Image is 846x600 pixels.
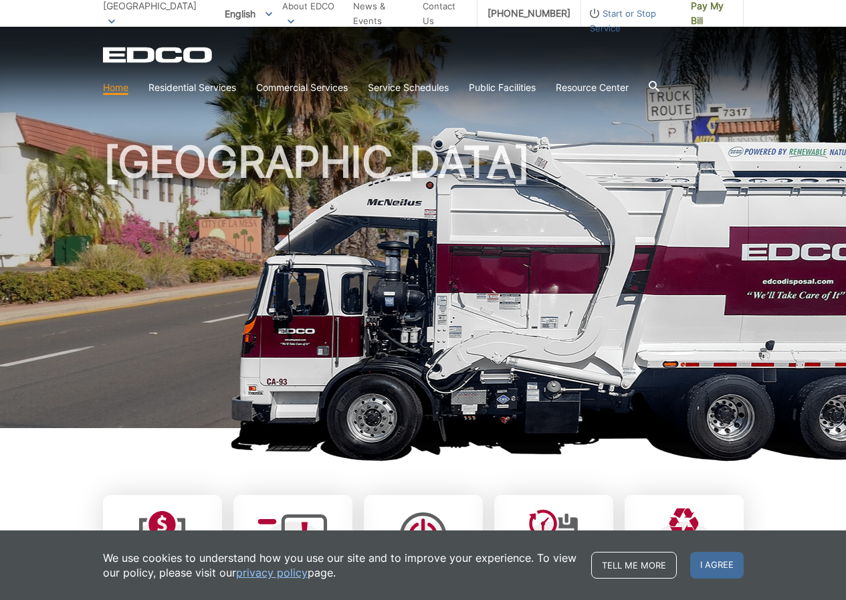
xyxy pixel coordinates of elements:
[103,140,744,434] h1: [GEOGRAPHIC_DATA]
[215,3,282,25] span: English
[256,80,348,95] a: Commercial Services
[591,552,677,579] a: Tell me more
[556,80,629,95] a: Resource Center
[368,80,449,95] a: Service Schedules
[103,80,128,95] a: Home
[148,80,236,95] a: Residential Services
[103,551,578,580] p: We use cookies to understand how you use our site and to improve your experience. To view our pol...
[690,552,744,579] span: I agree
[236,565,308,580] a: privacy policy
[103,47,214,63] a: EDCD logo. Return to the homepage.
[469,80,536,95] a: Public Facilities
